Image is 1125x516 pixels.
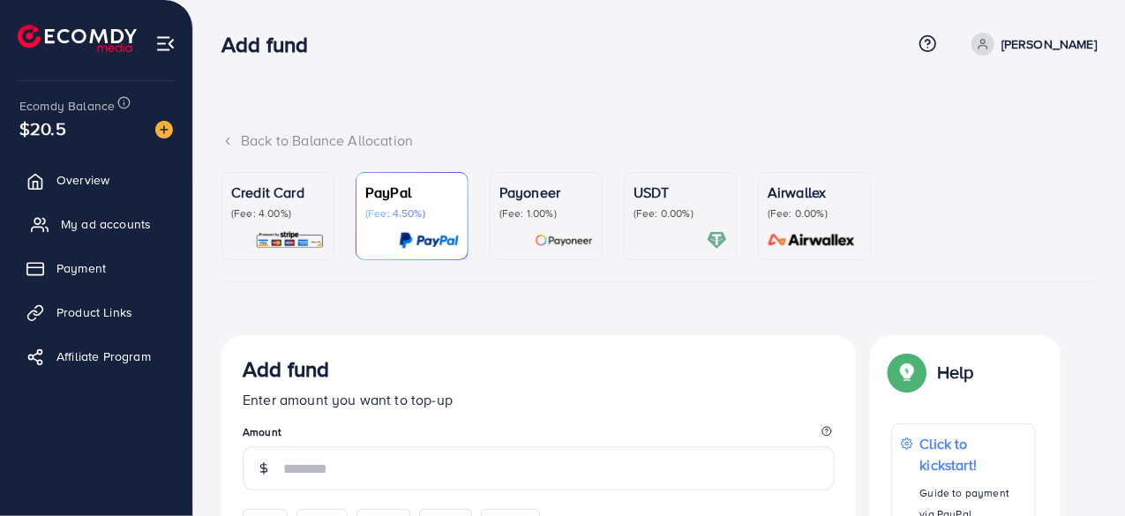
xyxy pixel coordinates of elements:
[634,206,727,221] p: (Fee: 0.00%)
[231,206,325,221] p: (Fee: 4.00%)
[634,182,727,203] p: USDT
[56,171,109,189] span: Overview
[243,356,329,382] h3: Add fund
[499,206,593,221] p: (Fee: 1.00%)
[19,97,115,115] span: Ecomdy Balance
[18,25,137,52] img: logo
[762,230,861,251] img: card
[399,230,459,251] img: card
[13,295,179,330] a: Product Links
[768,206,861,221] p: (Fee: 0.00%)
[937,362,974,383] p: Help
[499,182,593,203] p: Payoneer
[155,34,176,54] img: menu
[707,230,727,251] img: card
[1050,437,1112,503] iframe: Chat
[13,339,179,374] a: Affiliate Program
[56,303,132,321] span: Product Links
[56,259,106,277] span: Payment
[19,116,66,141] span: $20.5
[56,348,151,365] span: Affiliate Program
[365,182,459,203] p: PayPal
[920,433,1026,475] p: Click to kickstart!
[365,206,459,221] p: (Fee: 4.50%)
[243,424,835,446] legend: Amount
[155,121,173,138] img: image
[535,230,593,251] img: card
[221,32,322,57] h3: Add fund
[221,131,1097,151] div: Back to Balance Allocation
[61,215,151,233] span: My ad accounts
[243,389,835,410] p: Enter amount you want to top-up
[768,182,861,203] p: Airwallex
[255,230,325,251] img: card
[891,356,923,388] img: Popup guide
[13,251,179,286] a: Payment
[964,33,1097,56] a: [PERSON_NAME]
[1001,34,1097,55] p: [PERSON_NAME]
[231,182,325,203] p: Credit Card
[13,206,179,242] a: My ad accounts
[13,162,179,198] a: Overview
